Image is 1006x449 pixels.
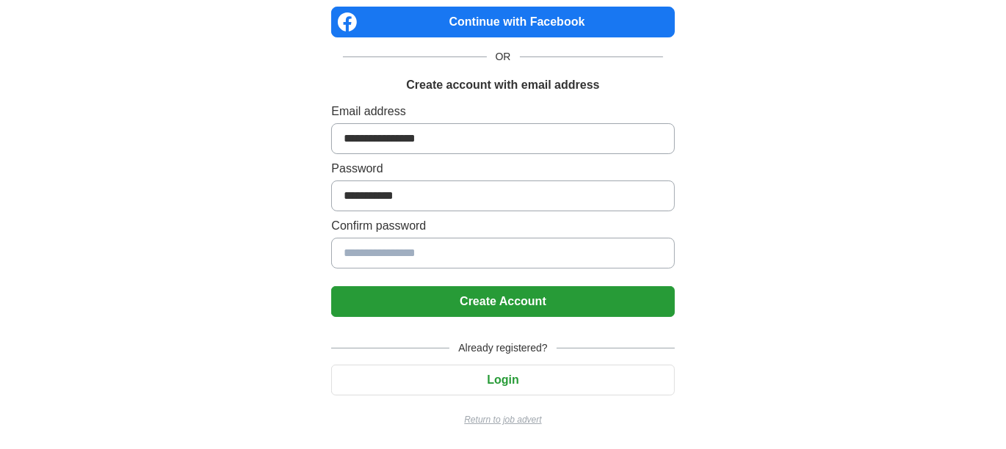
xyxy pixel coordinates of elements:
a: Continue with Facebook [331,7,674,37]
h1: Create account with email address [406,76,599,94]
label: Email address [331,103,674,120]
a: Login [331,373,674,386]
label: Password [331,160,674,178]
span: Already registered? [449,340,556,356]
a: Return to job advert [331,413,674,426]
button: Create Account [331,286,674,317]
span: OR [487,49,520,65]
label: Confirm password [331,217,674,235]
button: Login [331,365,674,395]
